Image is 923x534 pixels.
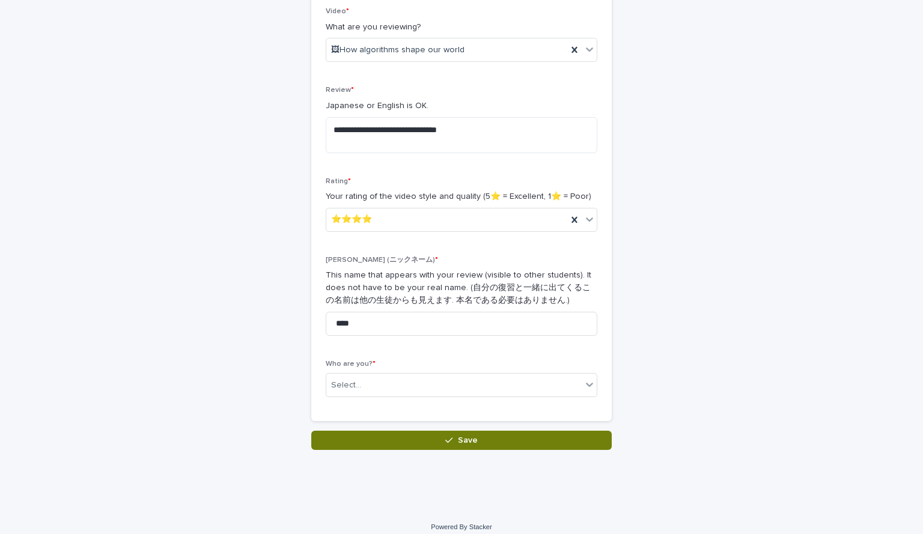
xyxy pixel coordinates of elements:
div: Select... [331,379,361,392]
p: Japanese or English is OK. [326,100,597,112]
span: Save [458,436,478,444]
span: Who are you? [326,360,376,368]
button: Save [311,431,612,450]
p: What are you reviewing? [326,21,597,34]
p: Your rating of the video style and quality (5⭐️ = Excellent, 1⭐️ = Poor) [326,190,597,203]
span: Rating [326,178,351,185]
span: Review [326,86,354,94]
span: 🖼How algorithms shape our world [331,44,465,56]
span: [PERSON_NAME] (ニックネーム) [326,256,438,264]
a: Powered By Stacker [431,523,492,530]
span: Video [326,8,349,15]
p: This name that appears with your review (visible to other students). It does not have to be your ... [326,269,597,306]
span: ⭐️⭐️⭐️⭐️ [331,213,372,226]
